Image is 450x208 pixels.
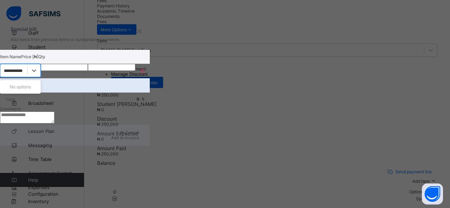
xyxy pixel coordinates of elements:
[38,54,45,59] p: Qty
[137,97,144,102] span: ₦ 0
[125,130,139,135] span: Cancel
[5,97,15,102] p: Total
[136,25,143,36] div: ×
[11,37,139,42] p: Add items from previous terms or outstanding payments
[111,135,139,140] span: Add to invoice
[21,54,38,59] p: Price [₦]
[11,26,139,32] h3: Special bill
[422,183,443,204] button: Open asap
